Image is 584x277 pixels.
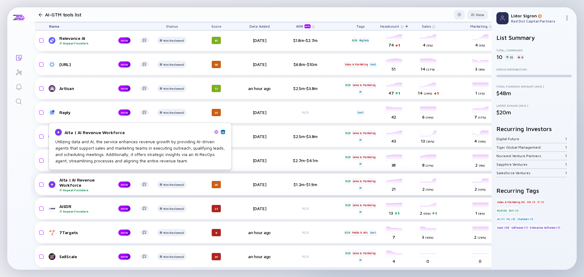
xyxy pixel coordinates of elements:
h2: Recurring Investors [496,125,572,132]
div: an hour ago [242,230,276,235]
div: B2B (8) [496,207,508,213]
div: Sales & Marketing [352,202,377,208]
a: [URL]NEW [49,61,154,68]
div: AiSDR [59,204,109,213]
div: N/A [286,230,325,235]
a: Search [7,94,30,108]
a: AiSDRRepeat FoundersNEW [49,204,154,213]
div: Not Reviewed [163,255,184,258]
div: Relevance AI [59,36,109,45]
a: ArtisanNEW [49,85,154,92]
div: SaaS [369,230,377,236]
h1: AI-GTM tools list [45,12,81,17]
div: 7Targets [59,230,109,235]
div: N/A [286,110,325,115]
div: Alta | AI Revenue Workforce [59,177,109,192]
div: Status Distribution [496,68,572,71]
div: B2B [345,82,351,88]
div: SellScale [59,254,109,259]
a: Investor Map [7,64,30,79]
div: Enterprise Software (7) [529,224,561,230]
div: Latest Round (Avg.) [496,104,572,107]
div: [DATE] [242,134,276,139]
div: Utilizing data and AI, the service enhances revenue growth by providing AI-driven agents that sup... [55,138,225,164]
div: 1 [565,145,567,150]
div: Sales & Marketing [352,82,377,88]
div: Tiger Global Management [496,145,565,150]
div: Lidor Sigron [511,13,562,18]
div: Tags [343,22,377,30]
div: Not Reviewed [163,87,184,90]
div: 23 [212,205,221,212]
img: Alta | AI Revenue Workforce Website [214,130,218,134]
div: [DATE] [242,158,276,163]
div: Not Reviewed [163,231,184,234]
div: Chatbots (1) [517,216,534,222]
div: B2B [345,154,351,160]
div: Reply [59,110,109,115]
img: Alta | AI Revenue Workforce Linkedin Page [221,130,224,133]
div: [DATE] [242,38,276,43]
div: HR (1) [526,199,536,205]
div: Digital Future [496,137,565,141]
div: B2B [344,230,350,236]
div: 26 [212,181,221,188]
span: Marketing [470,24,488,29]
h2: List Summary [496,34,572,41]
div: [DATE] [242,182,276,187]
div: 1 [565,171,567,175]
div: 1 [565,137,567,141]
div: AI [359,137,363,143]
div: $1.2m-$1.9m [286,182,325,187]
div: $1.8m-$2.7m [286,38,325,43]
div: B2B [351,37,358,43]
div: AI [359,209,363,215]
div: 72 [212,85,221,92]
div: AI [359,257,363,263]
div: an hour ago [242,86,276,91]
div: 0 [516,54,524,60]
div: AI [359,185,363,191]
div: Not Reviewed [163,207,184,210]
div: $2.5m-$3.8m [286,86,325,91]
div: 25 [212,109,221,116]
div: N/A [286,254,325,259]
div: [DATE] [242,62,276,67]
div: 1 [565,162,567,167]
div: AI (7) [496,216,505,222]
div: Sales & Marketing [352,130,377,136]
div: AI [359,161,363,167]
div: Not Reviewed [163,111,184,114]
div: Media & Ads [351,230,368,236]
a: Reminders [7,79,30,94]
div: Sales & Marketing (8) [496,199,526,205]
div: SaaS [369,61,377,68]
div: Sales & Marketing [352,250,377,256]
div: $2.5m-$3.8m [286,134,325,139]
a: Lists [7,50,30,64]
div: SaaS [356,109,364,116]
div: Software (7) [511,224,529,230]
div: Date Added [242,22,276,30]
div: B2C (1) [508,207,519,213]
div: Repeat Founders [59,41,109,45]
div: SaaS (10) [496,224,510,230]
div: $48m [496,90,572,96]
div: B2B [345,202,351,208]
span: Sales [422,24,431,29]
div: beta [304,24,311,28]
div: 38 [212,61,221,68]
div: Red Dot Capital Partners [511,19,562,23]
div: 81 [212,37,221,44]
div: B2B [345,178,351,184]
a: Alta | AI Revenue WorkforceRepeat FoundersNEW [49,177,154,192]
div: $6.8m-$10m [286,62,325,67]
div: ARR [296,24,312,28]
div: [DATE] [242,110,276,115]
button: View [467,10,488,19]
div: [DATE] [242,206,276,211]
div: an hour ago [242,254,276,259]
div: 1 [565,154,567,158]
div: [URL] [59,62,109,67]
div: B2B [345,250,351,256]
